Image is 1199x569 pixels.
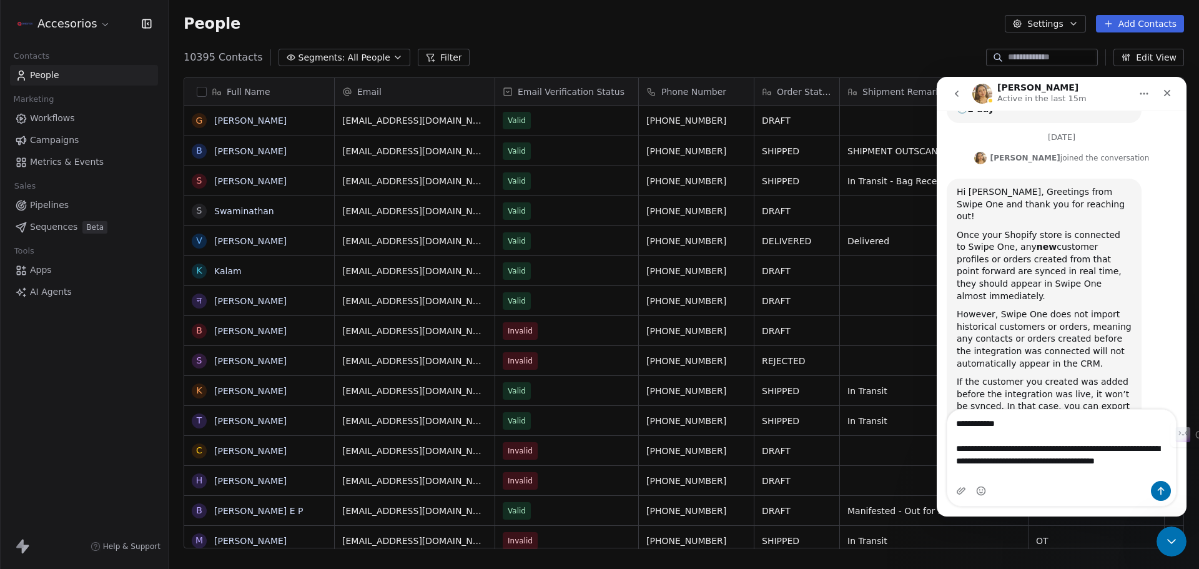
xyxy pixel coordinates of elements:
[508,175,526,187] span: Valid
[214,236,287,246] a: [PERSON_NAME]
[762,145,832,157] span: SHIPPED
[646,205,746,217] span: [PHONE_NUMBER]
[30,285,72,299] span: AI Agents
[214,476,287,486] a: [PERSON_NAME]
[661,86,726,98] span: Phone Number
[646,475,746,487] span: [PHONE_NUMBER]
[103,542,160,552] span: Help & Support
[335,78,495,105] div: Email
[10,130,158,151] a: Campaigns
[15,13,113,34] button: Accesorios
[646,385,746,397] span: [PHONE_NUMBER]
[508,475,533,487] span: Invalid
[342,325,487,337] span: [EMAIL_ADDRESS][DOMAIN_NAME]
[10,152,158,172] a: Metrics & Events
[508,235,526,247] span: Valid
[196,384,202,397] div: K
[342,385,487,397] span: [EMAIL_ADDRESS][DOMAIN_NAME]
[214,416,287,426] a: [PERSON_NAME]
[646,114,746,127] span: [PHONE_NUMBER]
[299,51,345,64] span: Segments:
[646,145,746,157] span: [PHONE_NUMBER]
[342,114,487,127] span: [EMAIL_ADDRESS][DOMAIN_NAME]
[196,114,203,127] div: G
[762,385,832,397] span: SHIPPED
[847,175,1020,187] span: In Transit - Bag Received at Facility
[862,86,980,98] span: Shipment Remarks Reason
[646,355,746,367] span: [PHONE_NUMBER]
[214,116,287,126] a: [PERSON_NAME]
[10,195,158,215] a: Pipelines
[197,174,202,187] div: S
[342,295,487,307] span: [EMAIL_ADDRESS][DOMAIN_NAME]
[639,78,754,105] div: Phone Number
[197,294,202,307] div: न
[762,295,832,307] span: DRAFT
[508,114,526,127] span: Valid
[8,47,55,66] span: Contacts
[342,445,487,457] span: [EMAIL_ADDRESS][DOMAIN_NAME]
[196,234,202,247] div: V
[762,114,832,127] span: DRAFT
[847,535,1020,547] span: In Transit
[342,415,487,427] span: [EMAIL_ADDRESS][DOMAIN_NAME]
[1113,49,1184,66] button: Edit View
[1157,527,1187,557] iframe: Intercom live chat
[342,475,487,487] span: [EMAIL_ADDRESS][DOMAIN_NAME]
[30,69,59,82] span: People
[184,14,240,33] span: People
[762,205,832,217] span: DRAFT
[762,445,832,457] span: DRAFT
[37,16,97,32] span: Accesorios
[10,65,158,86] a: People
[196,444,202,457] div: C
[214,506,303,516] a: [PERSON_NAME] E P
[508,265,526,277] span: Valid
[508,385,526,397] span: Valid
[646,265,746,277] span: [PHONE_NUMBER]
[508,445,533,457] span: Invalid
[495,78,638,105] div: Email Verification Status
[214,386,287,396] a: [PERSON_NAME]
[342,145,487,157] span: [EMAIL_ADDRESS][DOMAIN_NAME]
[646,325,746,337] span: [PHONE_NUMBER]
[646,415,746,427] span: [PHONE_NUMBER]
[762,355,832,367] span: REJECTED
[508,505,526,517] span: Valid
[30,112,75,125] span: Workflows
[342,205,487,217] span: [EMAIL_ADDRESS][DOMAIN_NAME]
[762,415,832,427] span: SHIPPED
[646,235,746,247] span: [PHONE_NUMBER]
[646,445,746,457] span: [PHONE_NUMBER]
[214,146,287,156] a: [PERSON_NAME]
[195,534,203,547] div: M
[8,90,59,109] span: Marketing
[214,446,287,456] a: [PERSON_NAME]
[777,86,832,98] span: Order Status
[9,242,39,260] span: Tools
[348,51,390,64] span: All People
[196,474,203,487] div: H
[508,415,526,427] span: Valid
[184,106,335,549] div: grid
[214,326,287,336] a: [PERSON_NAME]
[10,282,158,302] a: AI Agents
[762,265,832,277] span: DRAFT
[214,296,287,306] a: [PERSON_NAME]
[30,264,52,277] span: Apps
